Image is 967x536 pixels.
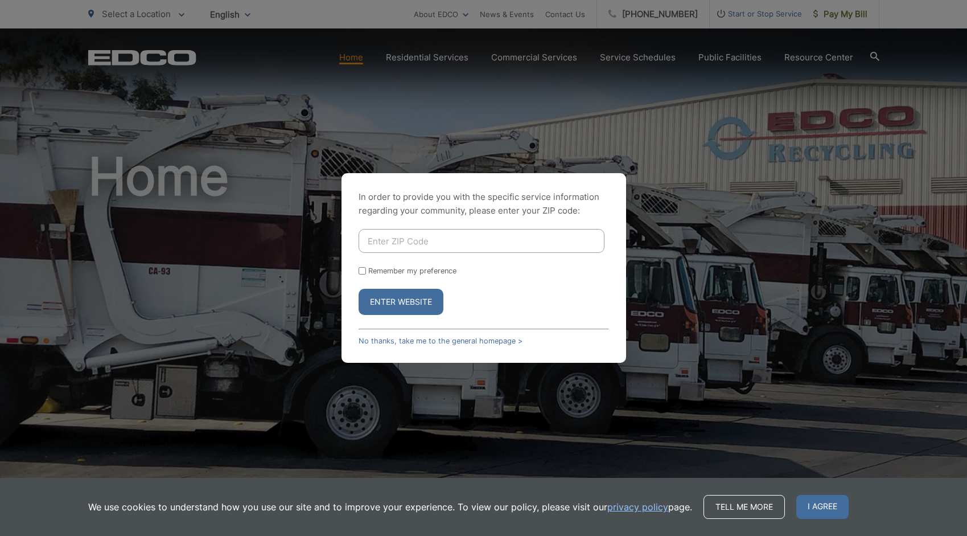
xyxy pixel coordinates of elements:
[796,495,849,519] span: I agree
[359,289,443,315] button: Enter Website
[359,337,522,345] a: No thanks, take me to the general homepage >
[359,229,604,253] input: Enter ZIP Code
[703,495,785,519] a: Tell me more
[368,267,456,275] label: Remember my preference
[88,500,692,514] p: We use cookies to understand how you use our site and to improve your experience. To view our pol...
[607,500,668,514] a: privacy policy
[359,190,609,218] p: In order to provide you with the specific service information regarding your community, please en...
